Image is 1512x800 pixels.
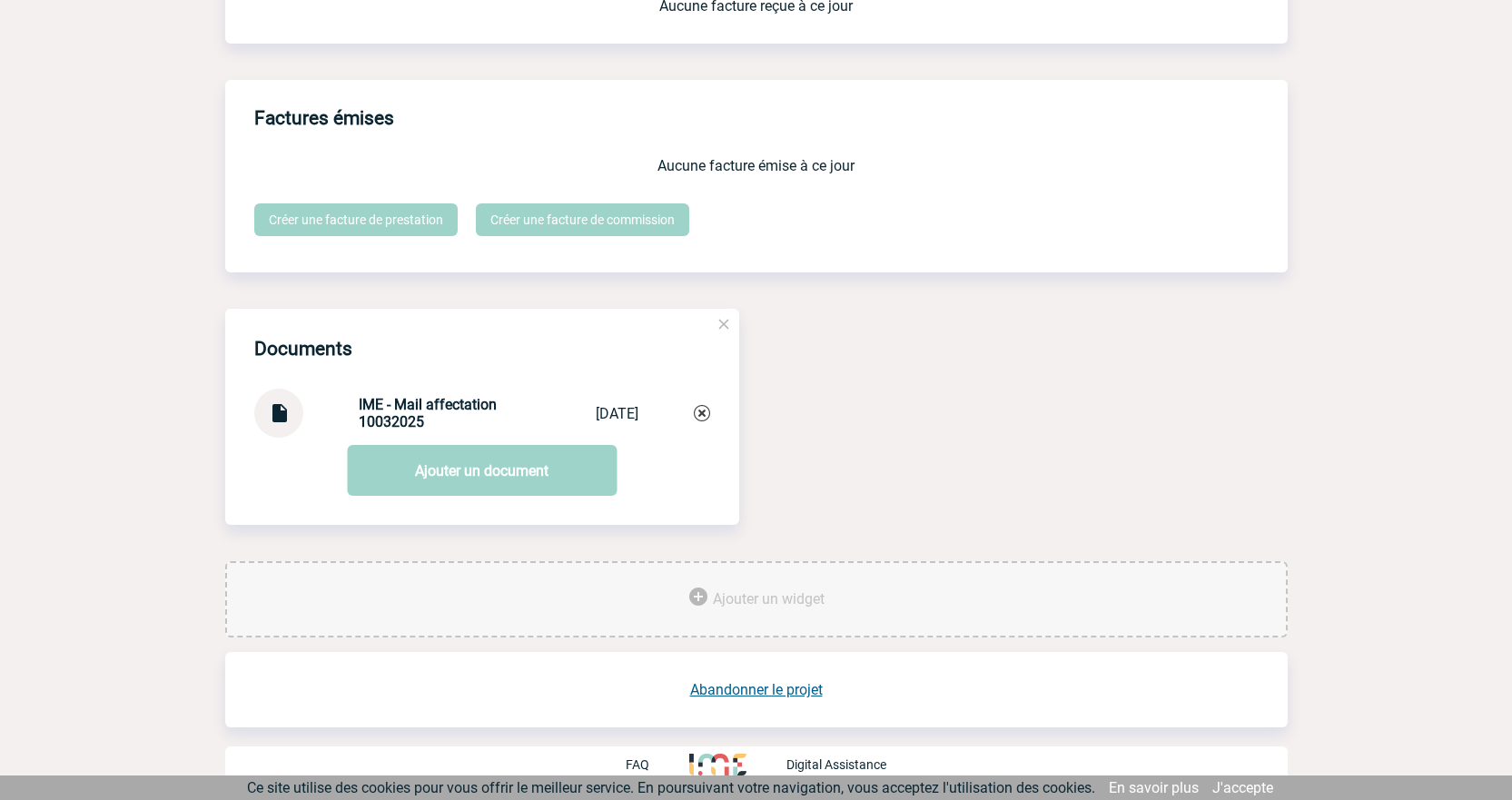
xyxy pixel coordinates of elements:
[254,157,1259,174] p: Aucune facture émise à ce jour
[713,590,825,607] span: Ajouter un widget
[254,203,458,236] a: Créer une facture de prestation
[254,338,352,360] h4: Documents
[476,203,689,236] a: Créer une facture de commission
[347,445,617,496] a: Ajouter un document
[247,779,1095,796] span: Ce site utilise des cookies pour vous offrir le meilleur service. En poursuivant votre navigation...
[626,757,649,772] p: FAQ
[254,94,1288,143] h3: Factures émises
[689,754,746,775] img: http://www.idealmeetingsevents.fr/
[1109,779,1199,796] a: En savoir plus
[596,405,638,422] div: [DATE]
[690,681,823,698] a: Abandonner le projet
[626,756,689,773] a: FAQ
[1212,779,1273,796] a: J'accepte
[225,561,1288,637] div: Ajouter des outils d'aide à la gestion de votre événement
[359,396,497,430] strong: IME - Mail affectation 10032025
[694,405,710,421] img: Supprimer
[716,316,732,332] img: close.png
[786,757,886,772] p: Digital Assistance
